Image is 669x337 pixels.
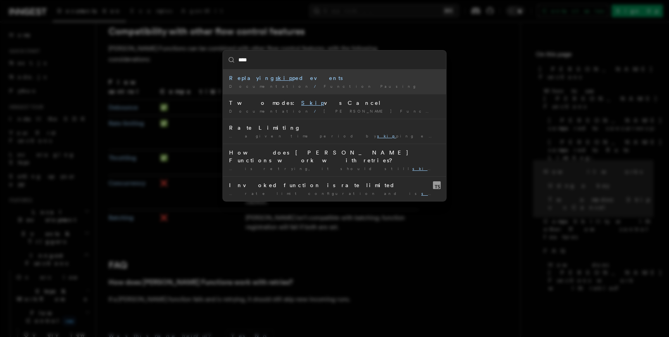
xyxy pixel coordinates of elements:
[324,84,417,89] span: Function Pausing
[276,75,292,81] mark: skip
[229,109,311,113] span: Documentation
[229,74,440,82] div: Replaying ped events
[229,124,440,132] div: Rate Limiting
[412,166,437,171] mark: skip
[229,84,311,89] span: Documentation
[301,100,324,106] mark: Skip
[421,191,440,196] mark: skip
[229,133,440,139] div: … a given time period by ping events beyond a specific …
[229,99,440,107] div: Two modes: vs Cancel
[229,191,440,196] div: … rate limit configuration and is ped, the step will fail …
[377,134,396,138] mark: skip
[229,166,440,172] div: … is retrying, it should still new incoming runs. Was …
[314,84,321,89] span: /
[229,149,440,164] div: How does [PERSON_NAME] Functions work with retries?
[314,109,321,113] span: /
[229,181,440,189] div: Invoked function is rate limited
